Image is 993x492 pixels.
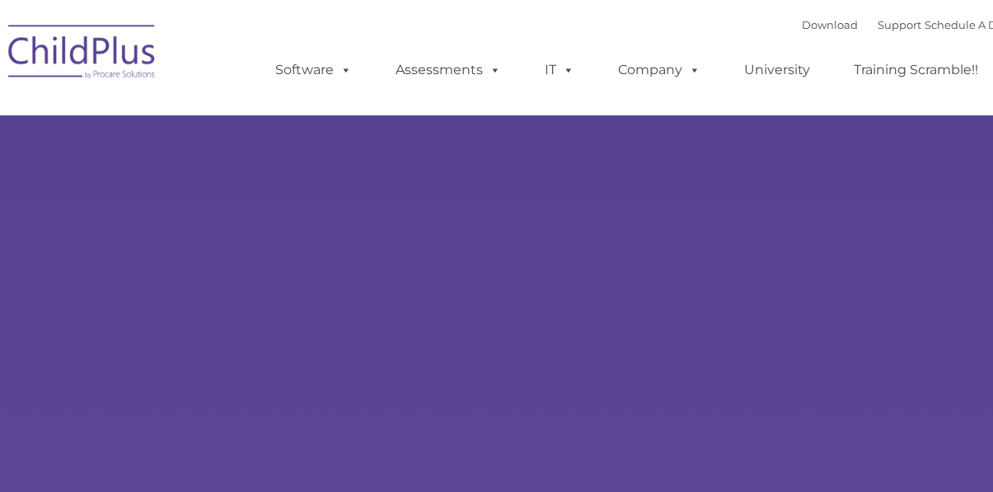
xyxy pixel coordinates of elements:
[528,54,591,87] a: IT
[379,54,518,87] a: Assessments
[728,54,827,87] a: University
[259,54,368,87] a: Software
[602,54,717,87] a: Company
[878,18,921,31] a: Support
[802,18,858,31] a: Download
